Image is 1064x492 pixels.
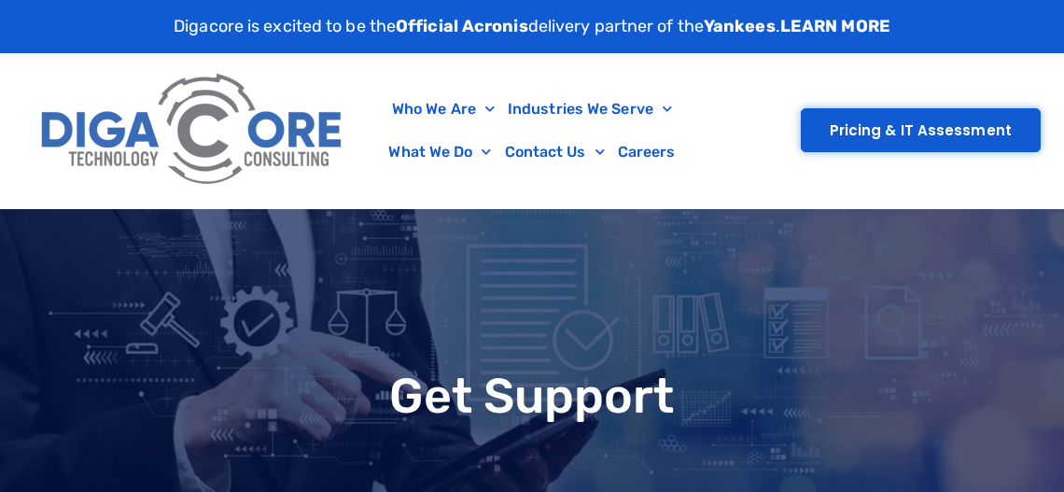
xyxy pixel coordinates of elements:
a: Industries We Serve [501,88,679,131]
a: Contact Us [498,131,611,174]
img: Digacore Logo [33,63,353,199]
a: LEARN MORE [780,16,890,36]
a: What We Do [382,131,497,174]
strong: Yankees [704,16,776,36]
strong: Official Acronis [396,16,528,36]
nav: Menu [362,88,701,174]
p: Digacore is excited to be the delivery partner of the . [174,14,890,39]
a: Pricing & IT Assessment [801,108,1041,152]
a: Careers [611,131,682,174]
span: Pricing & IT Assessment [830,123,1012,137]
h1: Get Support [9,372,1055,420]
a: Who We Are [385,88,501,131]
